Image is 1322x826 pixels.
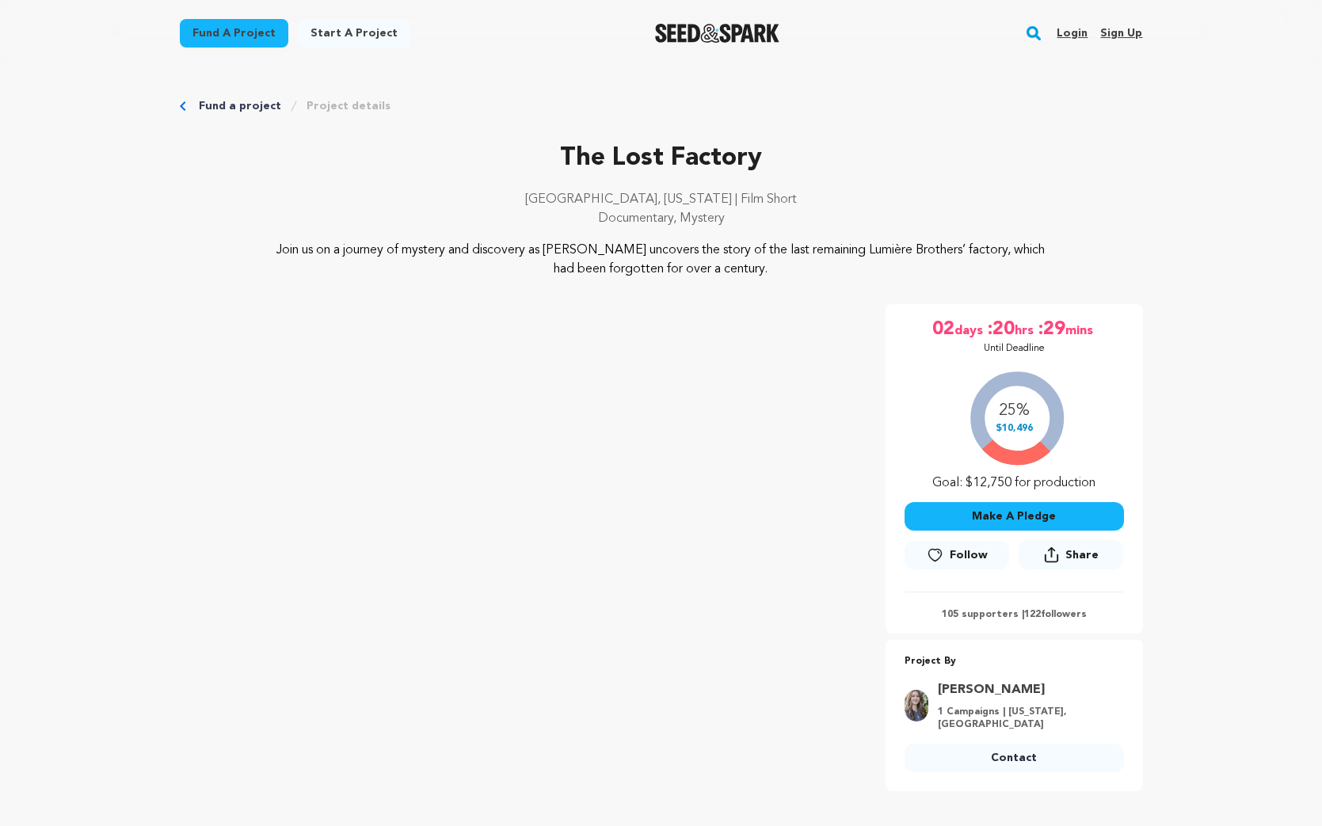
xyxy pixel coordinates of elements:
[986,317,1015,342] span: :20
[298,19,410,48] a: Start a project
[1065,547,1099,563] span: Share
[938,680,1114,699] a: Goto Riley Allen profile
[655,24,779,43] img: Seed&Spark Logo Dark Mode
[984,342,1045,355] p: Until Deadline
[307,98,391,114] a: Project details
[905,690,928,721] img: 8e7ef93ac0d8bd2b.jpg
[938,706,1114,731] p: 1 Campaigns | [US_STATE], [GEOGRAPHIC_DATA]
[199,98,281,114] a: Fund a project
[954,317,986,342] span: days
[180,209,1143,228] p: Documentary, Mystery
[1015,317,1037,342] span: hrs
[905,744,1124,772] a: Contact
[1065,317,1096,342] span: mins
[905,541,1009,569] a: Follow
[1100,21,1142,46] a: Sign up
[905,653,1124,671] p: Project By
[950,547,988,563] span: Follow
[1019,540,1123,569] button: Share
[905,502,1124,531] button: Make A Pledge
[655,24,779,43] a: Seed&Spark Homepage
[180,190,1143,209] p: [GEOGRAPHIC_DATA], [US_STATE] | Film Short
[276,241,1046,279] p: Join us on a journey of mystery and discovery as [PERSON_NAME] uncovers the story of the last rem...
[180,98,1143,114] div: Breadcrumb
[932,317,954,342] span: 02
[180,19,288,48] a: Fund a project
[905,608,1124,621] p: 105 supporters | followers
[1037,317,1065,342] span: :29
[1024,610,1041,619] span: 122
[180,139,1143,177] p: The Lost Factory
[1057,21,1088,46] a: Login
[1019,540,1123,576] span: Share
